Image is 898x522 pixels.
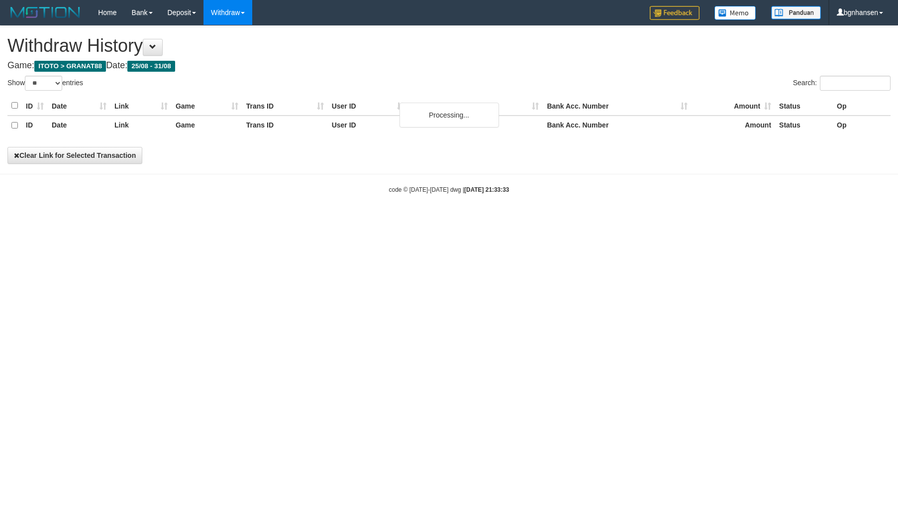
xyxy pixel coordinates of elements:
label: Show entries [7,76,83,91]
th: User ID [328,116,408,135]
th: Status [775,116,833,135]
th: Bank Acc. Number [543,116,692,135]
th: Amount [692,96,775,116]
img: panduan.png [771,6,821,19]
th: Bank Acc. Number [543,96,692,116]
th: ID [22,96,48,116]
th: Link [110,116,172,135]
img: Feedback.jpg [650,6,699,20]
th: Link [110,96,172,116]
th: ID [22,116,48,135]
strong: [DATE] 21:33:33 [464,186,509,193]
th: Bank Acc. Name [408,96,543,116]
label: Search: [793,76,891,91]
select: Showentries [25,76,62,91]
th: Trans ID [242,116,328,135]
th: Op [833,96,891,116]
th: Trans ID [242,96,328,116]
div: Processing... [399,103,499,128]
th: User ID [328,96,408,116]
img: Button%20Memo.svg [714,6,756,20]
button: Clear Link for Selected Transaction [7,147,142,164]
th: Op [833,116,891,135]
th: Date [48,96,110,116]
h1: Withdraw History [7,36,891,56]
input: Search: [820,76,891,91]
small: code © [DATE]-[DATE] dwg | [389,186,509,193]
img: MOTION_logo.png [7,5,83,20]
h4: Game: Date: [7,61,891,71]
th: Game [172,96,242,116]
th: Game [172,116,242,135]
th: Amount [692,116,775,135]
span: 25/08 - 31/08 [127,61,175,72]
span: ITOTO > GRANAT88 [34,61,106,72]
th: Date [48,116,110,135]
th: Status [775,96,833,116]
